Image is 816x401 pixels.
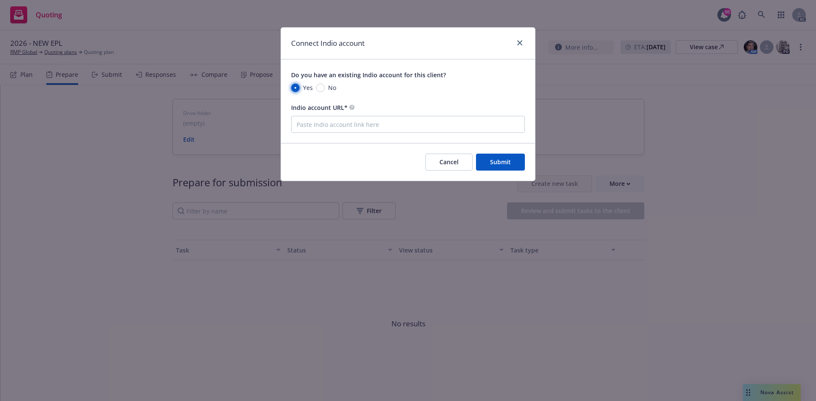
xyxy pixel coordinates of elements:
[515,38,525,48] a: close
[425,154,473,171] button: Cancel
[316,84,325,92] input: No
[476,154,525,171] button: Submit
[439,158,459,166] span: Cancel
[490,158,511,166] span: Submit
[328,83,336,92] span: No
[291,38,365,49] h1: Connect Indio account
[291,116,525,133] input: Paste Indio account link here
[291,71,446,79] span: Do you have an existing Indio account for this client?
[291,84,300,92] input: Yes
[291,104,348,112] span: Indio account URL*
[303,83,313,92] span: Yes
